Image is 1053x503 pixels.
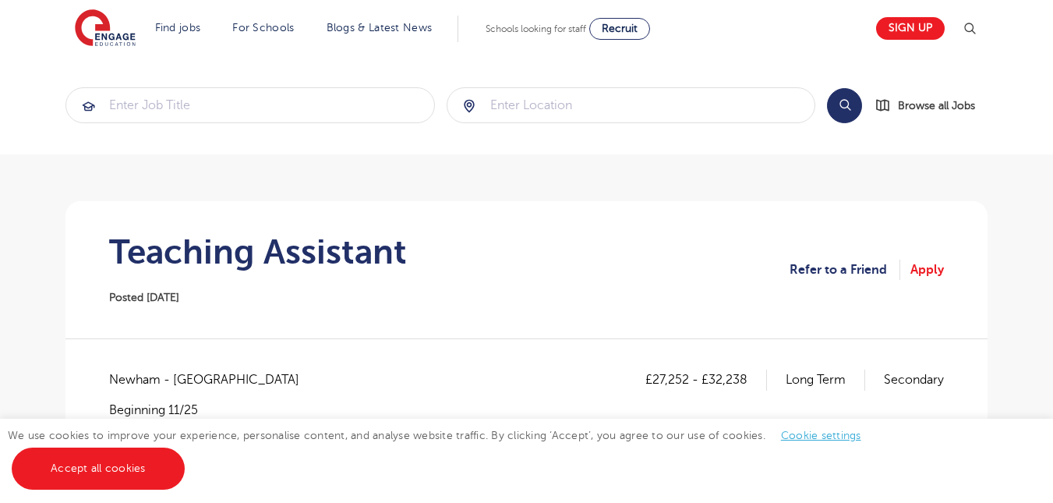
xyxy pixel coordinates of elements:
a: Blogs & Latest News [327,22,433,34]
a: For Schools [232,22,294,34]
span: Posted [DATE] [109,292,179,303]
span: Schools looking for staff [486,23,586,34]
span: We use cookies to improve your experience, personalise content, and analyse website traffic. By c... [8,430,877,474]
p: Beginning 11/25 [109,402,315,419]
span: Recruit [602,23,638,34]
p: £27,252 - £32,238 [645,370,767,390]
a: Sign up [876,17,945,40]
a: Accept all cookies [12,448,185,490]
span: Browse all Jobs [898,97,975,115]
input: Submit [447,88,815,122]
input: Submit [66,88,434,122]
span: Newham - [GEOGRAPHIC_DATA] [109,370,315,390]
p: Long Term [786,370,865,390]
img: Engage Education [75,9,136,48]
a: Find jobs [155,22,201,34]
a: Apply [910,260,944,280]
a: Refer to a Friend [790,260,900,280]
a: Cookie settings [781,430,861,441]
a: Browse all Jobs [875,97,988,115]
h1: Teaching Assistant [109,232,407,271]
div: Submit [65,87,435,123]
p: Secondary [884,370,944,390]
button: Search [827,88,862,123]
div: Submit [447,87,816,123]
a: Recruit [589,18,650,40]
